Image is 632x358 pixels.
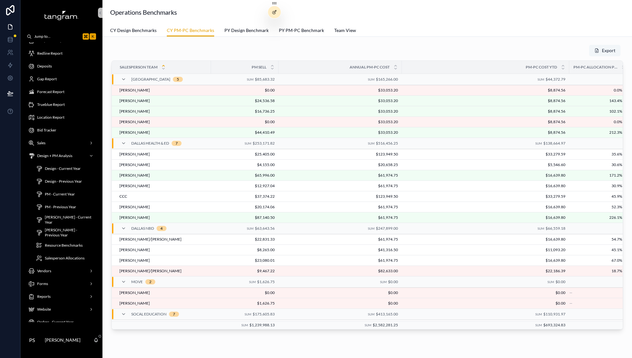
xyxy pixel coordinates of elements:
small: Sum [241,323,248,327]
small: Sum [368,142,375,145]
a: -- [570,290,622,295]
a: 30.6% [570,162,622,167]
span: $25,405.00 [215,152,275,157]
span: [PERSON_NAME] [119,88,150,93]
a: 143.4% [570,98,622,103]
a: $20,174.06 [215,204,275,210]
a: 171.2% [570,173,622,178]
a: Bid Tracker [24,124,99,136]
span: $11,093.20 [406,247,565,252]
small: Sum [245,142,251,145]
a: -- [570,301,622,306]
span: 18.7% [570,268,622,274]
span: [PERSON_NAME] [119,183,150,188]
span: $0.00 [406,290,565,295]
a: 52.3% [570,204,622,210]
a: Reports [24,291,99,302]
span: [PERSON_NAME] - Previous Year [45,227,92,238]
a: [PERSON_NAME] [119,215,207,220]
a: [PERSON_NAME] [119,109,207,114]
span: $175,605.83 [253,312,275,316]
span: $8,265.00 [215,247,275,252]
span: $8,874.56 [406,98,565,103]
span: PY Design Benchmark [224,27,269,34]
span: Forecast Report [37,89,64,94]
div: 7 [175,141,178,146]
a: $33,053.20 [282,109,398,114]
small: Sum [368,313,375,316]
a: $33,053.20 [282,119,398,124]
a: 102.1% [570,109,622,114]
span: $12,927.04 [215,183,275,188]
span: [PERSON_NAME]/[PERSON_NAME] [119,268,182,274]
a: $37,374.22 [215,194,275,199]
span: Design - Previous Year [45,179,82,184]
span: $0.00 [555,279,565,284]
span: Design + PM Analysis [37,153,72,158]
a: Sales [24,137,99,149]
a: $5,546.60 [406,162,565,167]
div: 7 [173,312,175,317]
span: Jump to... [34,34,80,39]
span: $8,874.56 [406,130,565,135]
span: $0.00 [282,290,398,295]
a: Forms [24,278,99,290]
span: $0.00 [215,290,275,295]
a: Salesperson Allocations [32,252,99,264]
span: 212.3% [570,130,622,135]
a: $22,186.39 [406,268,565,274]
a: PM - Current Year [32,188,99,200]
span: Team View [334,27,356,34]
span: $33,053.20 [282,130,398,135]
span: Bid Tracker [37,128,56,133]
span: Dallas Health & Ed [131,141,169,146]
span: [PERSON_NAME]/[PERSON_NAME] [119,237,182,242]
a: $23,080.01 [215,258,275,263]
span: $4,155.00 [215,162,275,167]
a: PY Design Benchmark [224,25,269,37]
a: $16,639.80 [406,183,565,188]
a: $22,831.33 [215,237,275,242]
span: $0.00 [388,279,398,284]
a: [PERSON_NAME] [119,119,207,124]
span: $16,639.80 [406,173,565,178]
a: 67.0% [570,258,622,263]
span: Forms [37,281,48,286]
a: $33,279.59 [406,152,565,157]
a: $16,736.25 [215,109,275,114]
a: [PERSON_NAME]/[PERSON_NAME] [119,268,207,274]
a: PY PM-PC Benchmark [279,25,324,37]
div: 2 [149,279,151,284]
button: Jump to...K [24,31,99,42]
span: $66,559.18 [546,226,565,231]
a: $123,949.50 [282,152,398,157]
a: 45.9% [570,194,622,199]
span: PM-PC Allocation Percentage [573,65,618,70]
h1: Operations Benchmarks [110,8,177,17]
a: $61,974.75 [282,215,398,220]
span: $516,456.25 [376,141,398,146]
a: Location Report [24,112,99,123]
span: Deposits [37,64,52,69]
a: $16,639.80 [406,237,565,242]
a: 54.7% [570,237,622,242]
span: [PERSON_NAME] [119,204,150,210]
a: $8,874.56 [406,119,565,124]
a: Gap Report [24,73,99,85]
a: 45.1% [570,247,622,252]
small: Sum [368,227,375,230]
div: scrollable content [20,42,102,322]
small: Sum [247,227,254,230]
a: $20,658.25 [282,162,398,167]
a: Team View [334,25,356,37]
a: $41,316.50 [282,247,398,252]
